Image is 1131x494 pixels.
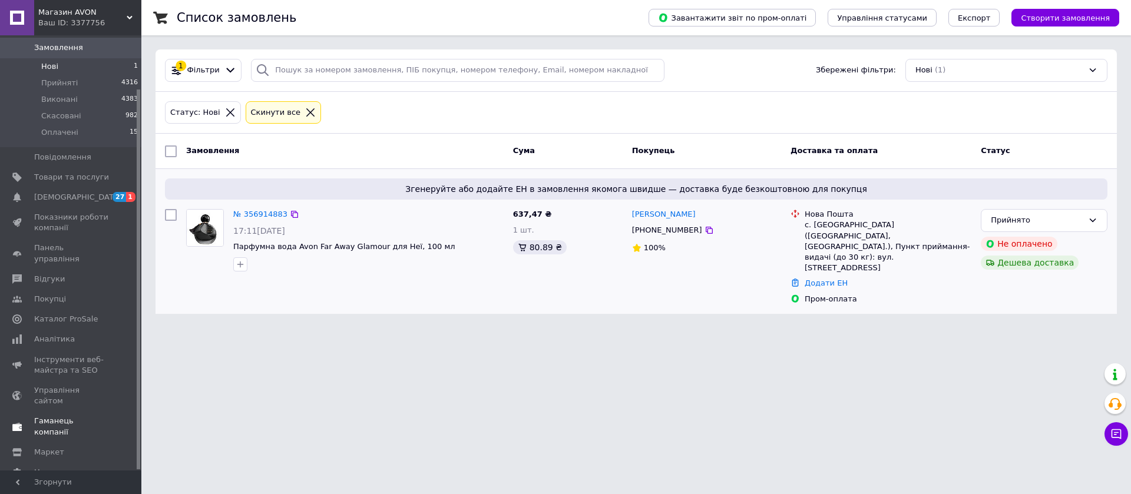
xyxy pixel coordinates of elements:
[828,9,937,26] button: Управління статусами
[177,11,296,25] h1: Список замовлень
[991,214,1083,227] div: Прийнято
[130,127,138,138] span: 15
[981,237,1057,251] div: Не оплачено
[632,146,675,155] span: Покупець
[915,65,932,76] span: Нові
[981,146,1010,155] span: Статус
[233,210,287,218] a: № 356914883
[34,192,121,203] span: [DEMOGRAPHIC_DATA]
[34,385,109,406] span: Управління сайтом
[34,274,65,284] span: Відгуки
[1021,14,1110,22] span: Створити замовлення
[1104,422,1128,446] button: Чат з покупцем
[948,9,1000,26] button: Експорт
[791,146,878,155] span: Доставка та оплата
[805,209,971,220] div: Нова Пошта
[34,334,75,344] span: Аналітика
[34,42,83,53] span: Замовлення
[249,107,303,119] div: Cкинути все
[125,111,138,121] span: 982
[34,212,109,233] span: Показники роботи компанії
[134,61,138,72] span: 1
[513,226,534,234] span: 1 шт.
[658,12,806,23] span: Завантажити звіт по пром-оплаті
[805,294,971,304] div: Пром-оплата
[34,152,91,163] span: Повідомлення
[34,447,64,457] span: Маркет
[233,242,455,251] a: Парфумна вода Avon Far Away Glamour для Неї, 100 мл
[513,240,567,254] div: 80.89 ₴
[34,416,109,437] span: Гаманець компанії
[176,61,186,71] div: 1
[41,111,81,121] span: Скасовані
[38,18,141,28] div: Ваш ID: 3377756
[34,314,98,324] span: Каталог ProSale
[513,146,535,155] span: Cума
[981,256,1079,270] div: Дешева доставка
[38,7,127,18] span: Магазин AVON
[1011,9,1119,26] button: Створити замовлення
[41,61,58,72] span: Нові
[233,226,285,236] span: 17:11[DATE]
[186,146,239,155] span: Замовлення
[935,65,945,74] span: (1)
[805,220,971,273] div: с. [GEOGRAPHIC_DATA] ([GEOGRAPHIC_DATA], [GEOGRAPHIC_DATA].), Пункт приймання-видачі (до 30 кг): ...
[649,9,816,26] button: Завантажити звіт по пром-оплаті
[186,209,224,247] a: Фото товару
[34,354,109,376] span: Інструменти веб-майстра та SEO
[126,192,135,202] span: 1
[41,78,78,88] span: Прийняті
[805,279,848,287] a: Додати ЕН
[121,78,138,88] span: 4316
[187,210,223,246] img: Фото товару
[34,467,94,478] span: Налаштування
[837,14,927,22] span: Управління статусами
[816,65,896,76] span: Збережені фільтри:
[170,183,1103,195] span: Згенеруйте або додайте ЕН в замовлення якомога швидше — доставка буде безкоштовною для покупця
[630,223,705,238] div: [PHONE_NUMBER]
[34,294,66,304] span: Покупці
[41,127,78,138] span: Оплачені
[34,243,109,264] span: Панель управління
[187,65,220,76] span: Фільтри
[644,243,666,252] span: 100%
[113,192,126,202] span: 27
[34,172,109,183] span: Товари та послуги
[251,59,664,82] input: Пошук за номером замовлення, ПІБ покупця, номером телефону, Email, номером накладної
[121,94,138,105] span: 4383
[41,94,78,105] span: Виконані
[168,107,223,119] div: Статус: Нові
[513,210,552,218] span: 637,47 ₴
[1000,13,1119,22] a: Створити замовлення
[958,14,991,22] span: Експорт
[632,209,696,220] a: [PERSON_NAME]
